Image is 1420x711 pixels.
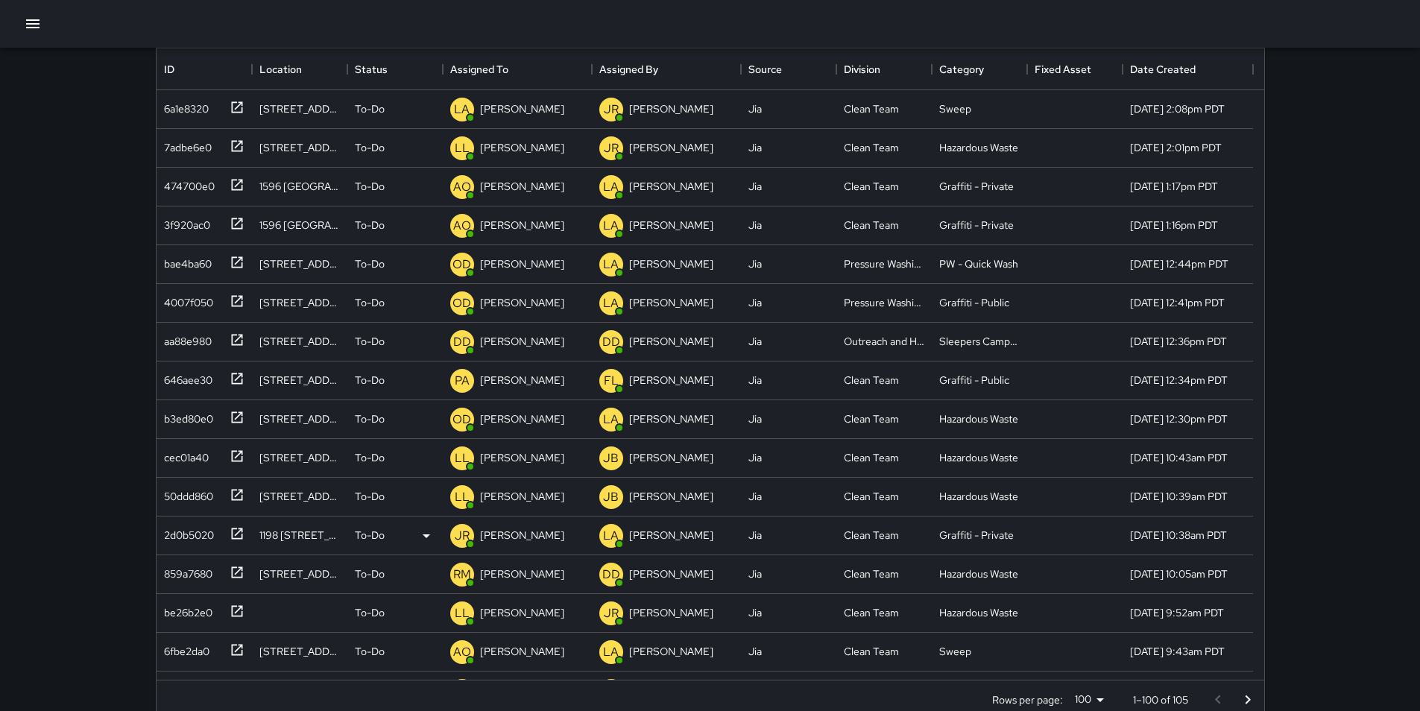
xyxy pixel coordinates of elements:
[355,140,385,155] p: To-Do
[748,373,762,388] div: Jia
[939,450,1018,465] div: Hazardous Waste
[1130,48,1196,90] div: Date Created
[603,256,619,274] p: LA
[1130,334,1227,349] div: 9/23/2025, 12:36pm PDT
[480,140,564,155] p: [PERSON_NAME]
[603,294,619,312] p: LA
[844,528,899,543] div: Clean Team
[603,643,619,661] p: LA
[603,178,619,196] p: LA
[748,489,762,504] div: Jia
[259,334,340,349] div: 600 Van Ness Avenue
[1130,644,1225,659] div: 9/23/2025, 9:43am PDT
[748,140,762,155] div: Jia
[629,411,713,426] p: [PERSON_NAME]
[844,489,899,504] div: Clean Team
[455,527,470,545] p: JR
[259,295,340,310] div: 600 Mcallister Street
[259,566,340,581] div: 555 Franklin Street
[252,48,347,90] div: Location
[158,367,212,388] div: 646aee30
[259,140,340,155] div: 401 Golden Gate Avenue
[355,295,385,310] p: To-Do
[939,101,971,116] div: Sweep
[604,372,619,390] p: FL
[939,295,1009,310] div: Graffiti - Public
[259,218,340,233] div: 1596 Market Street
[603,411,619,429] p: LA
[455,604,470,622] p: LL
[480,101,564,116] p: [PERSON_NAME]
[748,566,762,581] div: Jia
[629,295,713,310] p: [PERSON_NAME]
[1130,373,1228,388] div: 9/23/2025, 12:34pm PDT
[157,48,252,90] div: ID
[604,101,619,118] p: JR
[355,528,385,543] p: To-Do
[629,179,713,194] p: [PERSON_NAME]
[158,289,213,310] div: 4007f050
[844,644,899,659] div: Clean Team
[480,218,564,233] p: [PERSON_NAME]
[939,411,1018,426] div: Hazardous Waste
[629,644,713,659] p: [PERSON_NAME]
[355,334,385,349] p: To-Do
[939,140,1018,155] div: Hazardous Waste
[259,411,340,426] div: 600 Van Ness Avenue
[450,48,508,90] div: Assigned To
[844,256,924,271] div: Pressure Washing
[455,139,470,157] p: LL
[939,373,1009,388] div: Graffiti - Public
[939,566,1018,581] div: Hazardous Waste
[992,692,1063,707] p: Rows per page:
[1027,48,1123,90] div: Fixed Asset
[629,256,713,271] p: [PERSON_NAME]
[454,101,470,118] p: LA
[1035,48,1091,90] div: Fixed Asset
[844,140,899,155] div: Clean Team
[844,605,899,620] div: Clean Team
[453,333,471,351] p: DD
[748,411,762,426] div: Jia
[603,488,619,506] p: JB
[259,489,340,504] div: 1122 Market Street
[1130,179,1218,194] div: 9/23/2025, 1:17pm PDT
[453,217,471,235] p: AO
[480,489,564,504] p: [PERSON_NAME]
[480,644,564,659] p: [PERSON_NAME]
[259,373,340,388] div: 700 Golden Gate Avenue
[355,566,385,581] p: To-Do
[355,450,385,465] p: To-Do
[355,411,385,426] p: To-Do
[158,328,212,349] div: aa88e980
[603,217,619,235] p: LA
[355,48,388,90] div: Status
[748,101,762,116] div: Jia
[1133,692,1188,707] p: 1–100 of 105
[939,256,1018,271] div: PW - Quick Wash
[480,179,564,194] p: [PERSON_NAME]
[259,450,340,465] div: 1150 Market Street
[844,334,924,349] div: Outreach and Hospitality
[355,373,385,388] p: To-Do
[355,256,385,271] p: To-Do
[1130,101,1225,116] div: 9/23/2025, 2:08pm PDT
[939,179,1014,194] div: Graffiti - Private
[748,450,762,465] div: Jia
[603,527,619,545] p: LA
[158,173,215,194] div: 474700e0
[158,638,209,659] div: 6fbe2da0
[259,528,340,543] div: 1198 1122 Market St
[844,566,899,581] div: Clean Team
[453,178,471,196] p: AO
[932,48,1027,90] div: Category
[939,489,1018,504] div: Hazardous Waste
[480,295,564,310] p: [PERSON_NAME]
[158,444,209,465] div: cec01a40
[158,250,212,271] div: bae4ba60
[158,677,213,698] div: 5dbd42d0
[844,295,924,310] div: Pressure Washing
[939,528,1014,543] div: Graffiti - Private
[480,566,564,581] p: [PERSON_NAME]
[164,48,174,90] div: ID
